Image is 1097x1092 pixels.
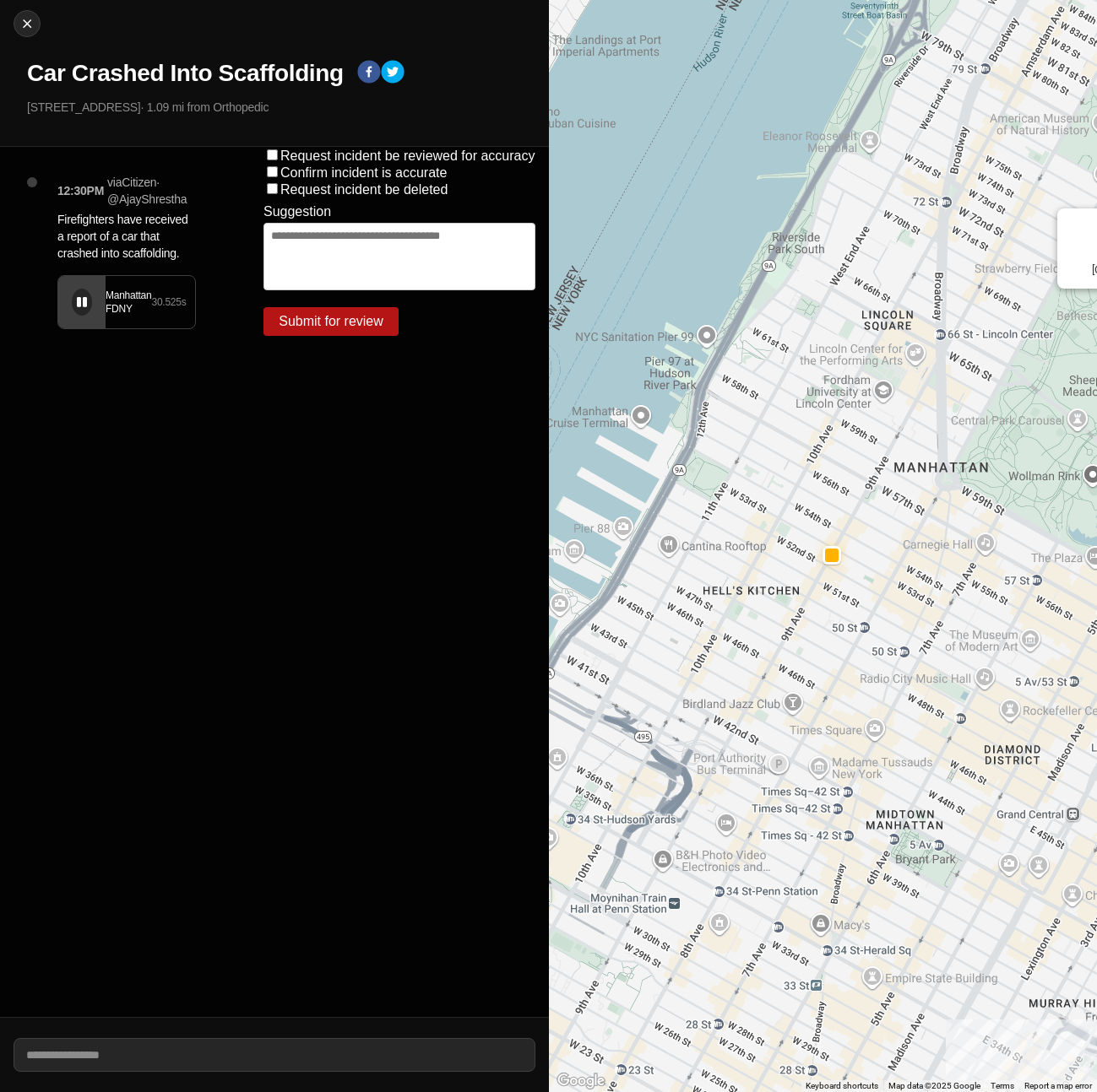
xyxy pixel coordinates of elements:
h1: Car Crashed Into Scaffolding [27,58,344,89]
button: cancel [14,10,41,37]
img: Google [553,1070,609,1092]
a: Report a map error [1024,1081,1092,1090]
div: 30.525 s [151,295,186,309]
button: Submit for review [263,307,399,336]
div: Manhattan FDNY [106,289,151,316]
button: facebook [357,60,381,87]
span: Map data ©2025 Google [888,1081,980,1090]
p: 12:30PM [57,182,104,199]
button: twitter [381,60,405,87]
label: Request incident be deleted [280,182,448,197]
img: cancel [19,15,35,32]
a: Terms (opens in new tab) [991,1081,1014,1090]
label: Confirm incident is accurate [280,165,447,180]
button: Keyboard shortcuts [806,1080,878,1092]
label: Suggestion [263,204,331,219]
label: Request incident be reviewed for accuracy [280,149,535,163]
p: via Citizen · @ AjayShrestha [107,174,196,208]
p: Firefighters have received a report of a car that crashed into scaffolding. [57,211,196,262]
p: [STREET_ADDRESS] · 1.09 mi from Orthopedic [27,99,535,116]
a: Open this area in Google Maps (opens a new window) [553,1070,609,1092]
